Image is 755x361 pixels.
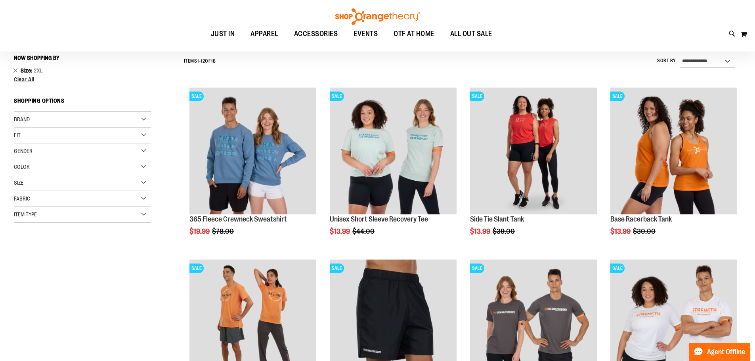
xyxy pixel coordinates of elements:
[14,116,30,122] span: Brand
[189,264,204,273] span: SALE
[185,84,320,256] div: product
[610,88,737,216] a: Base Racerback TankSALE
[201,58,205,64] span: 12
[189,92,204,101] span: SALE
[610,264,625,273] span: SALE
[330,88,457,216] a: Main of 2024 AUGUST Unisex Short Sleeve Recovery TeeSALE
[330,264,344,273] span: SALE
[330,227,351,235] span: $13.99
[330,92,344,101] span: SALE
[633,227,657,235] span: $30.00
[470,264,484,273] span: SALE
[14,94,151,112] strong: Shopping Options
[197,58,199,64] span: 1
[189,215,287,223] a: 365 Fleece Crewneck Sweatshirt
[330,215,428,223] a: Unisex Short Sleeve Recovery Tee
[294,25,338,43] span: ACCESSORIES
[334,8,421,25] img: Shop Orangetheory
[14,164,30,170] span: Color
[470,88,597,216] a: Side Tie Slant TankSALE
[14,148,32,154] span: Gender
[189,88,316,214] img: 365 Fleece Crewneck Sweatshirt
[470,227,491,235] span: $13.99
[606,84,741,256] div: product
[326,84,461,256] div: product
[610,88,737,214] img: Base Racerback Tank
[21,67,34,74] span: Size
[394,25,434,43] span: OTF AT HOME
[470,215,524,223] a: Side Tie Slant Tank
[354,25,378,43] span: EVENTS
[189,227,211,235] span: $19.99
[689,343,750,361] button: Agent Offline
[14,211,37,218] span: Item Type
[14,51,63,65] button: Now Shopping by
[450,25,492,43] span: ALL OUT SALE
[466,84,601,256] div: product
[14,76,151,82] a: Clear All
[34,67,43,74] span: 2XL
[610,215,672,223] a: Base Racerback Tank
[212,227,235,235] span: $78.00
[211,25,235,43] span: JUST IN
[14,76,34,82] span: Clear All
[470,92,484,101] span: SALE
[211,58,216,64] span: 18
[470,88,597,214] img: Side Tie Slant Tank
[14,195,30,202] span: Fabric
[184,55,216,67] h2: Items - of
[250,25,278,43] span: APPAREL
[330,88,457,214] img: Main of 2024 AUGUST Unisex Short Sleeve Recovery Tee
[493,227,516,235] span: $39.00
[610,92,625,101] span: SALE
[189,88,316,216] a: 365 Fleece Crewneck SweatshirtSALE
[707,348,745,356] span: Agent Offline
[14,132,21,138] span: Fit
[14,180,23,186] span: Size
[610,227,632,235] span: $13.99
[352,227,376,235] span: $44.00
[657,57,676,64] label: Sort By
